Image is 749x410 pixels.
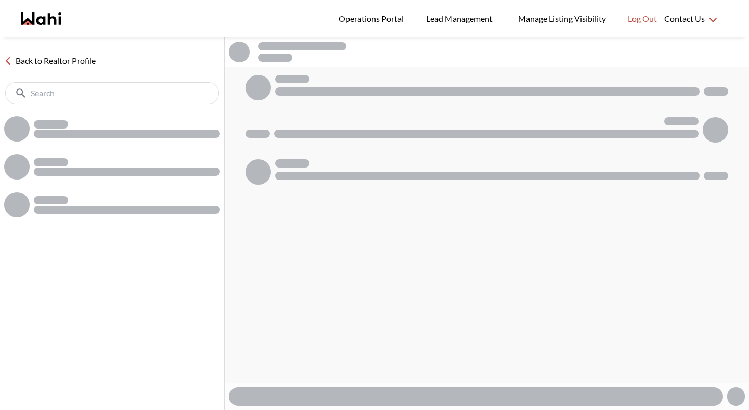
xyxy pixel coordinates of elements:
input: Search [31,88,196,98]
span: Manage Listing Visibility [515,12,609,25]
a: Wahi homepage [21,12,61,25]
span: Log Out [628,12,657,25]
span: Operations Portal [339,12,407,25]
span: Lead Management [426,12,496,25]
